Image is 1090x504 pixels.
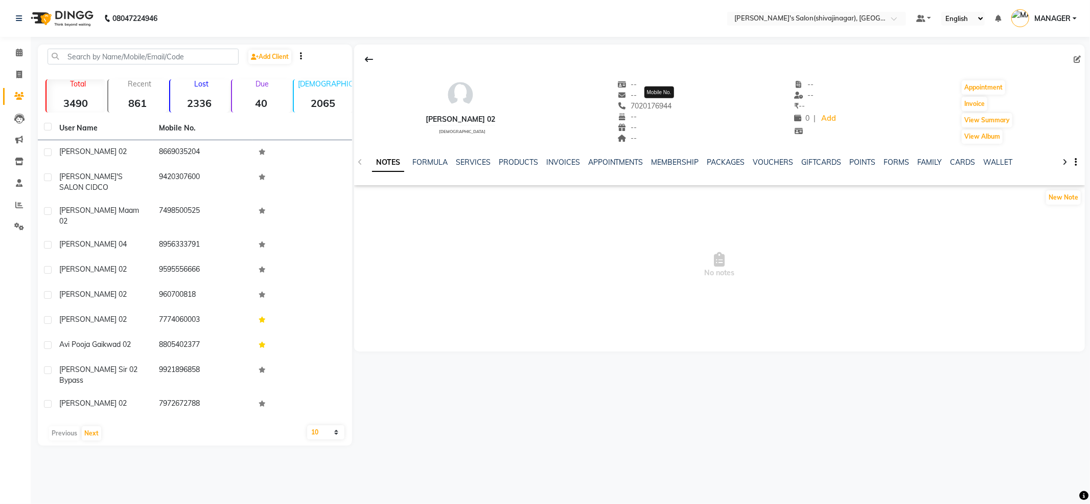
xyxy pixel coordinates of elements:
a: POINTS [850,158,876,167]
input: Search by Name/Mobile/Email/Code [48,49,239,64]
a: INVOICES [546,158,580,167]
span: [PERSON_NAME] 02 [59,290,127,299]
span: -- [618,112,637,121]
button: Next [82,426,101,441]
span: [PERSON_NAME] 02 [59,315,127,324]
button: Invoice [962,97,987,111]
td: 8956333791 [153,233,252,258]
span: | [814,113,816,124]
a: SERVICES [456,158,491,167]
a: PRODUCTS [499,158,538,167]
strong: 2065 [294,97,353,109]
span: [DEMOGRAPHIC_DATA] [439,129,485,134]
b: 08047224946 [112,4,157,33]
a: MEMBERSHIP [652,158,699,167]
strong: 861 [108,97,167,109]
span: 0 [794,114,809,123]
span: No notes [354,214,1085,316]
a: FAMILY [918,158,942,167]
a: FORMULA [412,158,448,167]
a: VOUCHERS [753,158,794,167]
th: User Name [53,117,153,140]
strong: 40 [232,97,291,109]
td: 7498500525 [153,199,252,233]
img: MANAGER [1011,9,1029,27]
a: NOTES [372,154,404,172]
p: Due [234,79,291,89]
td: 960700818 [153,283,252,308]
button: New Note [1046,190,1081,205]
span: MANAGER [1034,13,1071,24]
span: -- [618,134,637,143]
a: Add [820,112,838,126]
div: Mobile No. [644,86,674,98]
img: logo [26,4,96,33]
span: [PERSON_NAME] sir 02 bypass [59,365,137,385]
p: [DEMOGRAPHIC_DATA] [298,79,353,89]
a: Add Client [248,50,291,64]
span: [PERSON_NAME] 02 [59,147,127,156]
span: -- [618,80,637,89]
button: View Summary [962,113,1012,127]
span: [PERSON_NAME] 02 [59,399,127,408]
a: PACKAGES [707,158,745,167]
a: APPOINTMENTS [588,158,643,167]
span: [PERSON_NAME] 04 [59,239,127,249]
span: -- [794,101,805,111]
a: WALLET [984,158,1013,167]
span: -- [794,91,814,100]
button: View Album [962,129,1003,144]
p: Total [51,79,105,89]
strong: 2336 [170,97,229,109]
td: 9595556666 [153,258,252,283]
span: -- [618,123,637,132]
td: 7972672788 [153,392,252,417]
img: avatar [445,79,476,110]
span: ₹ [794,101,799,111]
span: [PERSON_NAME] 02 [59,265,127,274]
td: 8805402377 [153,333,252,358]
div: Back to Client [358,50,380,69]
button: Appointment [962,80,1005,95]
td: 7774060003 [153,308,252,333]
td: 8669035204 [153,140,252,165]
span: -- [794,80,814,89]
span: [PERSON_NAME]'S SALON CIDCO [59,172,123,192]
a: GIFTCARDS [802,158,842,167]
a: FORMS [884,158,910,167]
td: 9420307600 [153,165,252,199]
p: Lost [174,79,229,89]
span: [PERSON_NAME] maam 02 [59,206,139,226]
div: [PERSON_NAME] 02 [426,114,495,125]
td: 9921896858 [153,358,252,392]
span: avi pooja gaikwad 02 [59,340,131,349]
span: 7020176944 [618,101,672,111]
span: -- [618,91,637,100]
strong: 3490 [47,97,105,109]
a: CARDS [950,158,976,167]
p: Recent [112,79,167,89]
th: Mobile No. [153,117,252,140]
